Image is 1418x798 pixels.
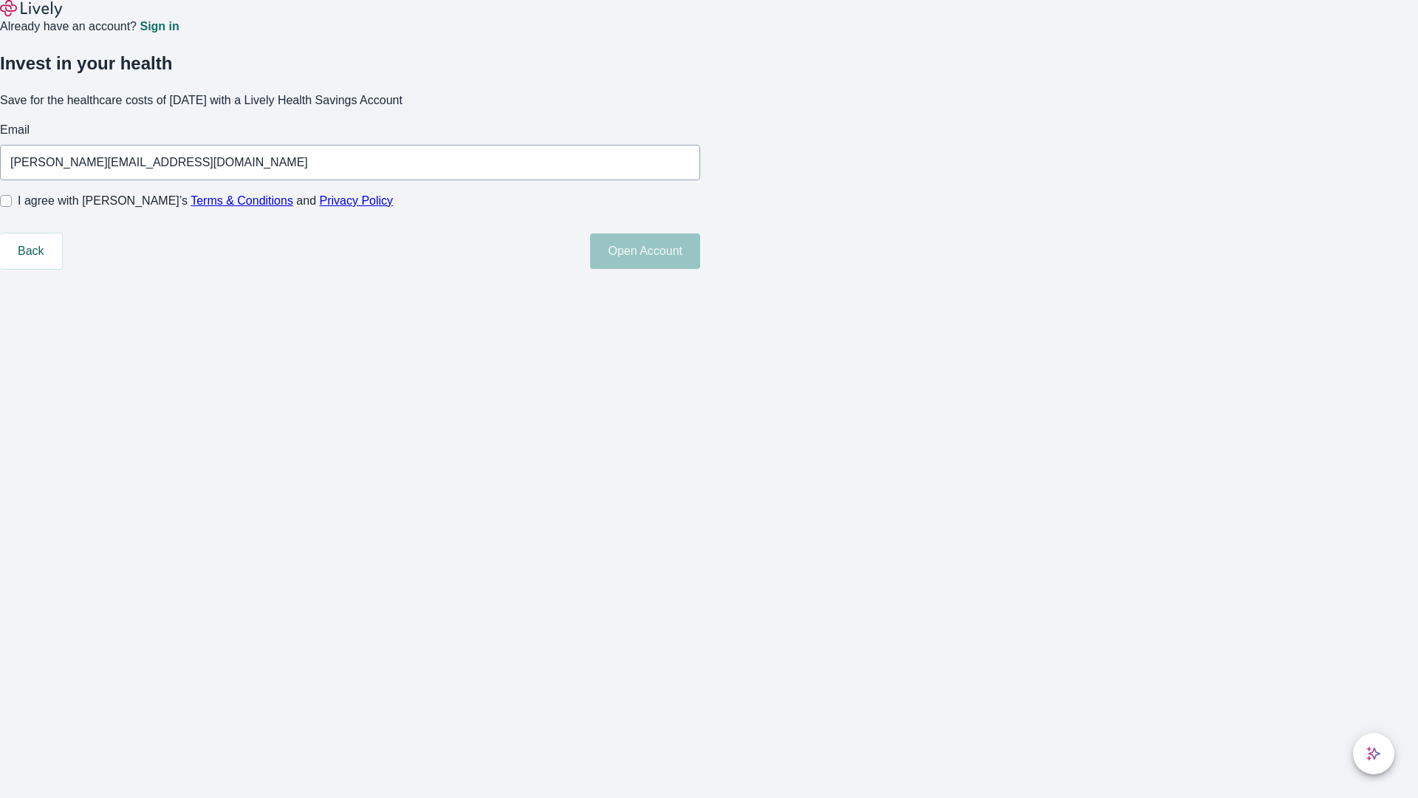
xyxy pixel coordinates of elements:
[18,192,393,210] span: I agree with [PERSON_NAME]’s and
[191,194,293,207] a: Terms & Conditions
[1366,746,1381,761] svg: Lively AI Assistant
[140,21,179,33] a: Sign in
[320,194,394,207] a: Privacy Policy
[1353,733,1394,774] button: chat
